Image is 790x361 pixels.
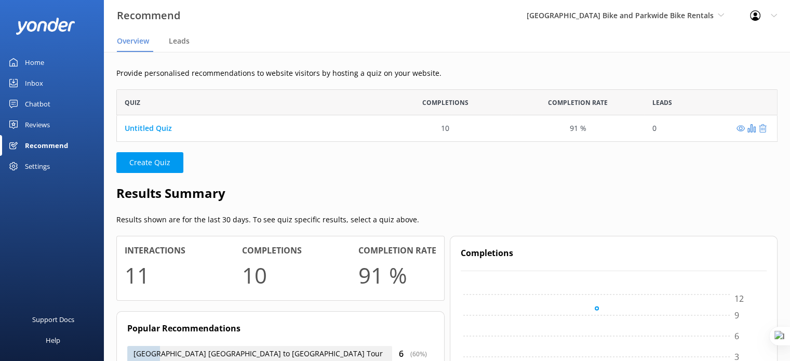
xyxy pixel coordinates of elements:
[652,123,656,134] div: 0
[422,98,468,108] span: Completions
[125,258,150,292] h1: 11
[25,156,50,177] div: Settings
[392,347,434,361] div: 6
[117,36,149,46] span: Overview
[570,123,586,134] div: 91 %
[734,330,739,341] tspan: 6
[734,292,744,304] tspan: 12
[116,68,778,79] p: Provide personalised recommendations to website visitors by hosting a quiz on your website.
[734,309,739,320] tspan: 9
[242,258,267,292] h1: 10
[25,73,43,93] div: Inbox
[169,36,190,46] span: Leads
[358,258,407,292] h1: 91 %
[548,98,608,108] span: Completion Rate
[127,322,434,336] h4: Popular Recommendations
[46,330,60,351] div: Help
[32,309,74,330] div: Support Docs
[116,183,778,203] h2: Results Summary
[125,98,140,108] span: Quiz
[441,123,449,134] div: 10
[116,115,778,141] div: grid
[652,98,672,108] span: Leads
[25,135,68,156] div: Recommend
[461,247,767,260] h4: Completions
[116,214,778,225] p: Results shown are for the last 30 days. To see quiz specific results, select a quiz above.
[116,152,183,173] button: Create Quiz
[125,123,172,133] a: Untitled Quiz
[25,52,44,73] div: Home
[25,93,50,114] div: Chatbot
[16,18,75,35] img: yonder-white-logo.png
[125,244,185,258] h4: Interactions
[117,7,180,24] h3: Recommend
[242,244,302,258] h4: Completions
[358,244,436,258] h4: Completion rate
[527,10,714,20] span: [GEOGRAPHIC_DATA] Bike and Parkwide Bike Rentals
[25,114,50,135] div: Reviews
[410,349,427,359] div: ( 60 %)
